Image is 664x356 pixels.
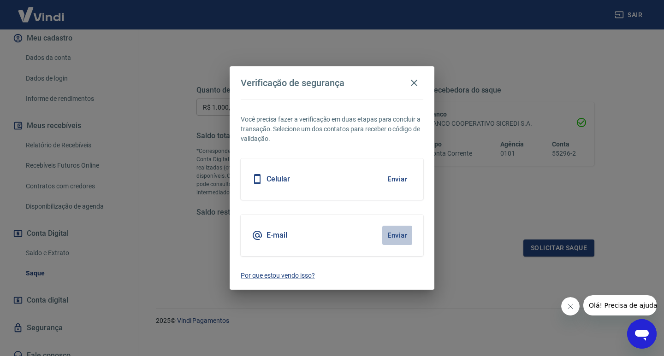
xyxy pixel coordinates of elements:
span: Olá! Precisa de ajuda? [6,6,77,14]
iframe: Mensagem da empresa [583,295,657,315]
p: Você precisa fazer a verificação em duas etapas para concluir a transação. Selecione um dos conta... [241,115,423,144]
h5: E-mail [267,231,287,240]
button: Enviar [382,226,412,245]
a: Por que estou vendo isso? [241,271,423,280]
iframe: Fechar mensagem [561,297,580,315]
h5: Celular [267,175,290,184]
h4: Verificação de segurança [241,77,344,88]
button: Enviar [382,169,412,189]
iframe: Botão para abrir a janela de mensagens [627,319,657,349]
